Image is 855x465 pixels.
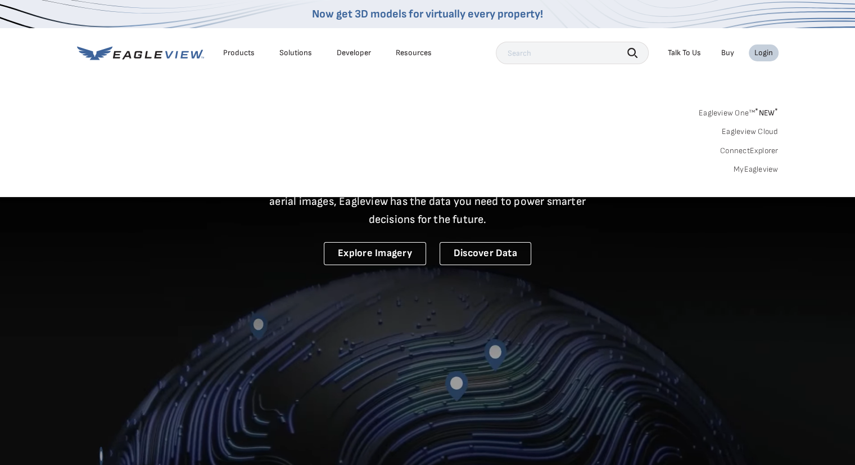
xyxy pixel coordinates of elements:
[754,48,773,58] div: Login
[396,48,432,58] div: Resources
[337,48,371,58] a: Developer
[722,127,779,137] a: Eagleview Cloud
[668,48,701,58] div: Talk To Us
[720,146,779,156] a: ConnectExplorer
[256,175,600,229] p: A new era starts here. Built on more than 3.5 billion high-resolution aerial images, Eagleview ha...
[440,242,531,265] a: Discover Data
[324,242,426,265] a: Explore Imagery
[496,42,649,64] input: Search
[721,48,734,58] a: Buy
[312,7,543,21] a: Now get 3D models for virtually every property!
[279,48,312,58] div: Solutions
[755,108,778,118] span: NEW
[223,48,255,58] div: Products
[699,105,779,118] a: Eagleview One™*NEW*
[734,164,779,175] a: MyEagleview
